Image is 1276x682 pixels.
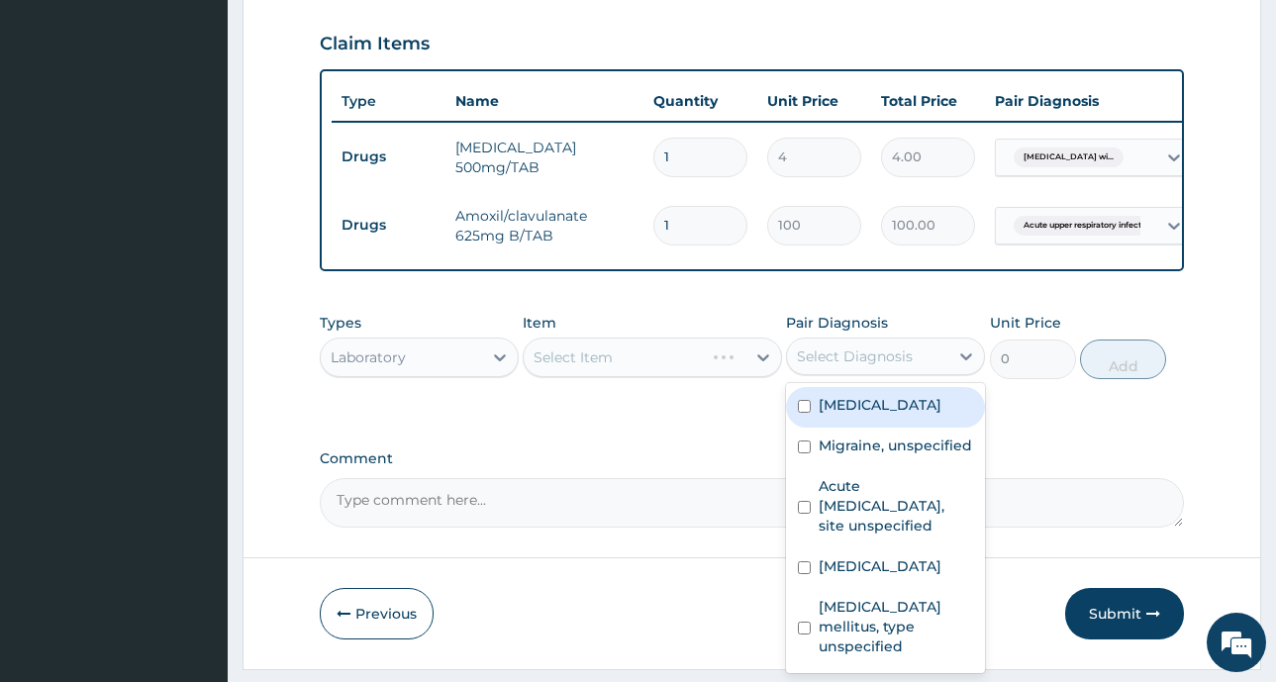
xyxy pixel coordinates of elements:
label: Migraine, unspecified [819,436,972,455]
label: Acute [MEDICAL_DATA], site unspecified [819,476,973,536]
button: Submit [1065,588,1184,639]
td: Amoxil/clavulanate 625mg B/TAB [445,196,643,255]
div: Select Diagnosis [797,346,913,366]
div: Chat with us now [103,111,333,137]
img: d_794563401_company_1708531726252_794563401 [37,99,80,148]
label: [MEDICAL_DATA] mellitus, type unspecified [819,597,973,656]
span: We're online! [115,211,273,411]
td: [MEDICAL_DATA] 500mg/TAB [445,128,643,187]
label: Unit Price [990,313,1061,333]
span: Acute upper respiratory infect... [1014,216,1157,236]
th: Type [332,83,445,120]
div: Minimize live chat window [325,10,372,57]
th: Quantity [643,81,757,121]
span: [MEDICAL_DATA] wi... [1014,147,1124,167]
th: Unit Price [757,81,871,121]
h3: Claim Items [320,34,430,55]
th: Pair Diagnosis [985,81,1203,121]
textarea: Type your message and hit 'Enter' [10,464,377,534]
label: [MEDICAL_DATA] [819,395,941,415]
label: [MEDICAL_DATA] [819,556,941,576]
label: Comment [320,450,1184,467]
button: Add [1080,340,1166,379]
label: Pair Diagnosis [786,313,888,333]
label: Types [320,315,361,332]
td: Drugs [332,139,445,175]
td: Drugs [332,207,445,244]
th: Total Price [871,81,985,121]
div: Laboratory [331,347,406,367]
th: Name [445,81,643,121]
button: Previous [320,588,434,639]
label: Item [523,313,556,333]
